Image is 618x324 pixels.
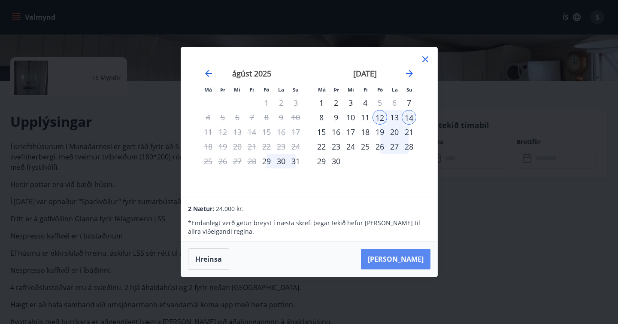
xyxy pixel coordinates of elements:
td: Not available. þriðjudagur, 19. ágúst 2025 [215,139,230,154]
td: Selected. laugardagur, 13. september 2025 [387,110,402,125]
td: Choose laugardagur, 30. ágúst 2025 as your check-in date. It’s available. [274,154,288,168]
div: 10 [343,110,358,125]
small: Má [204,86,212,93]
td: Not available. miðvikudagur, 27. ágúst 2025 [230,154,245,168]
small: Fö [377,86,383,93]
span: 2 Nætur: [188,205,214,213]
td: Choose laugardagur, 27. september 2025 as your check-in date. It’s available. [387,139,402,154]
td: Not available. föstudagur, 1. ágúst 2025 [259,95,274,110]
td: Choose miðvikudagur, 24. september 2025 as your check-in date. It’s available. [343,139,358,154]
td: Choose þriðjudagur, 2. september 2025 as your check-in date. It’s available. [329,95,343,110]
div: Move forward to switch to the next month. [404,68,415,79]
td: Choose miðvikudagur, 17. september 2025 as your check-in date. It’s available. [343,125,358,139]
td: Choose mánudagur, 1. september 2025 as your check-in date. It’s available. [314,95,329,110]
td: Not available. sunnudagur, 24. ágúst 2025 [288,139,303,154]
button: Hreinsa [188,248,229,270]
div: 30 [329,154,343,168]
td: Choose föstudagur, 26. september 2025 as your check-in date. It’s available. [373,139,387,154]
div: 24 [343,139,358,154]
div: 2 [329,95,343,110]
div: 1 [314,95,329,110]
small: Mi [234,86,240,93]
div: 20 [387,125,402,139]
td: Not available. miðvikudagur, 13. ágúst 2025 [230,125,245,139]
td: Choose föstudagur, 29. ágúst 2025 as your check-in date. It’s available. [259,154,274,168]
div: 28 [402,139,416,154]
td: Not available. föstudagur, 15. ágúst 2025 [259,125,274,139]
td: Not available. fimmtudagur, 7. ágúst 2025 [245,110,259,125]
strong: ágúst 2025 [232,68,271,79]
td: Not available. laugardagur, 16. ágúst 2025 [274,125,288,139]
div: 25 [358,139,373,154]
div: 13 [387,110,402,125]
div: 16 [329,125,343,139]
td: Not available. sunnudagur, 17. ágúst 2025 [288,125,303,139]
td: Choose þriðjudagur, 23. september 2025 as your check-in date. It’s available. [329,139,343,154]
td: Not available. þriðjudagur, 12. ágúst 2025 [215,125,230,139]
div: 26 [373,139,387,154]
td: Choose miðvikudagur, 10. september 2025 as your check-in date. It’s available. [343,110,358,125]
div: 17 [343,125,358,139]
div: 12 [373,110,387,125]
p: * Endanlegt verð getur breyst í næsta skrefi þegar tekið hefur [PERSON_NAME] til allra viðeigandi... [188,219,430,236]
td: Choose sunnudagur, 21. september 2025 as your check-in date. It’s available. [402,125,416,139]
div: 9 [329,110,343,125]
td: Not available. sunnudagur, 3. ágúst 2025 [288,95,303,110]
td: Not available. föstudagur, 22. ágúst 2025 [259,139,274,154]
div: 3 [343,95,358,110]
small: Fi [250,86,254,93]
td: Choose fimmtudagur, 25. september 2025 as your check-in date. It’s available. [358,139,373,154]
div: Calendar [191,58,427,187]
small: Fö [264,86,269,93]
small: Má [318,86,326,93]
td: Choose miðvikudagur, 3. september 2025 as your check-in date. It’s available. [343,95,358,110]
td: Selected as end date. sunnudagur, 14. september 2025 [402,110,416,125]
td: Not available. fimmtudagur, 28. ágúst 2025 [245,154,259,168]
div: 21 [402,125,416,139]
div: 30 [274,154,288,168]
td: Choose mánudagur, 8. september 2025 as your check-in date. It’s available. [314,110,329,125]
div: Aðeins útritun í boði [373,95,387,110]
small: Fi [364,86,368,93]
td: Choose mánudagur, 29. september 2025 as your check-in date. It’s available. [314,154,329,168]
div: 19 [373,125,387,139]
div: 31 [288,154,303,168]
div: 8 [314,110,329,125]
td: Choose þriðjudagur, 16. september 2025 as your check-in date. It’s available. [329,125,343,139]
td: Not available. mánudagur, 25. ágúst 2025 [201,154,215,168]
button: [PERSON_NAME] [361,249,430,269]
div: 27 [387,139,402,154]
td: Choose sunnudagur, 7. september 2025 as your check-in date. It’s available. [402,95,416,110]
td: Choose þriðjudagur, 9. september 2025 as your check-in date. It’s available. [329,110,343,125]
small: Þr [220,86,225,93]
td: Choose þriðjudagur, 30. september 2025 as your check-in date. It’s available. [329,154,343,168]
td: Choose sunnudagur, 31. ágúst 2025 as your check-in date. It’s available. [288,154,303,168]
div: Move backward to switch to the previous month. [203,68,214,79]
div: 29 [314,154,329,168]
td: Choose föstudagur, 19. september 2025 as your check-in date. It’s available. [373,125,387,139]
div: 15 [314,125,329,139]
strong: [DATE] [353,68,377,79]
td: Selected as start date. föstudagur, 12. september 2025 [373,110,387,125]
td: Choose fimmtudagur, 18. september 2025 as your check-in date. It’s available. [358,125,373,139]
td: Choose fimmtudagur, 4. september 2025 as your check-in date. It’s available. [358,95,373,110]
div: 14 [402,110,416,125]
td: Not available. fimmtudagur, 14. ágúst 2025 [245,125,259,139]
td: Not available. laugardagur, 23. ágúst 2025 [274,139,288,154]
td: Choose föstudagur, 5. september 2025 as your check-in date. It’s available. [373,95,387,110]
td: Not available. fimmtudagur, 21. ágúst 2025 [245,139,259,154]
td: Not available. laugardagur, 9. ágúst 2025 [274,110,288,125]
td: Not available. sunnudagur, 10. ágúst 2025 [288,110,303,125]
td: Choose sunnudagur, 28. september 2025 as your check-in date. It’s available. [402,139,416,154]
small: Su [293,86,299,93]
small: La [278,86,284,93]
td: Not available. miðvikudagur, 20. ágúst 2025 [230,139,245,154]
small: La [392,86,398,93]
td: Not available. laugardagur, 2. ágúst 2025 [274,95,288,110]
td: Choose mánudagur, 22. september 2025 as your check-in date. It’s available. [314,139,329,154]
td: Choose laugardagur, 20. september 2025 as your check-in date. It’s available. [387,125,402,139]
td: Not available. mánudagur, 4. ágúst 2025 [201,110,215,125]
td: Not available. miðvikudagur, 6. ágúst 2025 [230,110,245,125]
small: Þr [334,86,339,93]
span: 24.000 kr. [216,205,244,213]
